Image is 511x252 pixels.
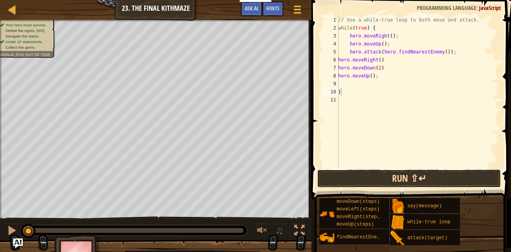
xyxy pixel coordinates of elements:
[241,2,262,16] button: Ask AI
[390,231,405,246] img: portrait.png
[323,32,339,40] div: 3
[323,64,339,72] div: 7
[317,169,501,188] button: Run ⇧↵
[390,215,405,230] img: portrait.png
[5,40,43,44] span: Under 10 statements.
[319,230,335,245] img: portrait.png
[417,4,476,12] span: Programming language
[323,16,339,24] div: 1
[245,4,258,12] span: Ask AI
[14,52,16,57] span: :
[337,214,382,220] span: moveRight(steps)
[319,206,335,222] img: portrait.png
[291,223,307,240] button: Toggle fullscreen
[5,34,39,38] span: Navigate the maze.
[274,223,288,240] button: ♫
[323,72,339,80] div: 8
[276,224,284,236] span: ♫
[323,56,339,64] div: 6
[390,199,405,214] img: portrait.png
[16,52,50,57] span: Ran out of time
[13,238,23,248] button: Ask AI
[407,235,448,241] span: attack(target)
[337,206,380,212] span: moveLeft(steps)
[337,222,374,227] span: moveUp(steps)
[323,96,339,104] div: 11
[407,219,450,225] span: while-true loop
[4,223,20,240] button: Ctrl + P: Pause
[266,4,279,12] span: Hints
[479,4,501,12] span: JavaScript
[323,48,339,56] div: 5
[337,234,388,240] span: findNearestEnemy()
[323,24,339,32] div: 2
[407,203,442,209] span: say(message)
[323,40,339,48] div: 4
[323,80,339,88] div: 9
[5,45,36,50] span: Collect the gems.
[5,23,46,27] span: Your hero must survive.
[476,4,479,12] span: :
[337,199,380,204] span: moveDown(steps)
[323,88,339,96] div: 10
[287,2,307,20] button: Show game menu
[5,28,44,33] span: Defeat the ogres. (0/3)
[254,223,270,240] button: Adjust volume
